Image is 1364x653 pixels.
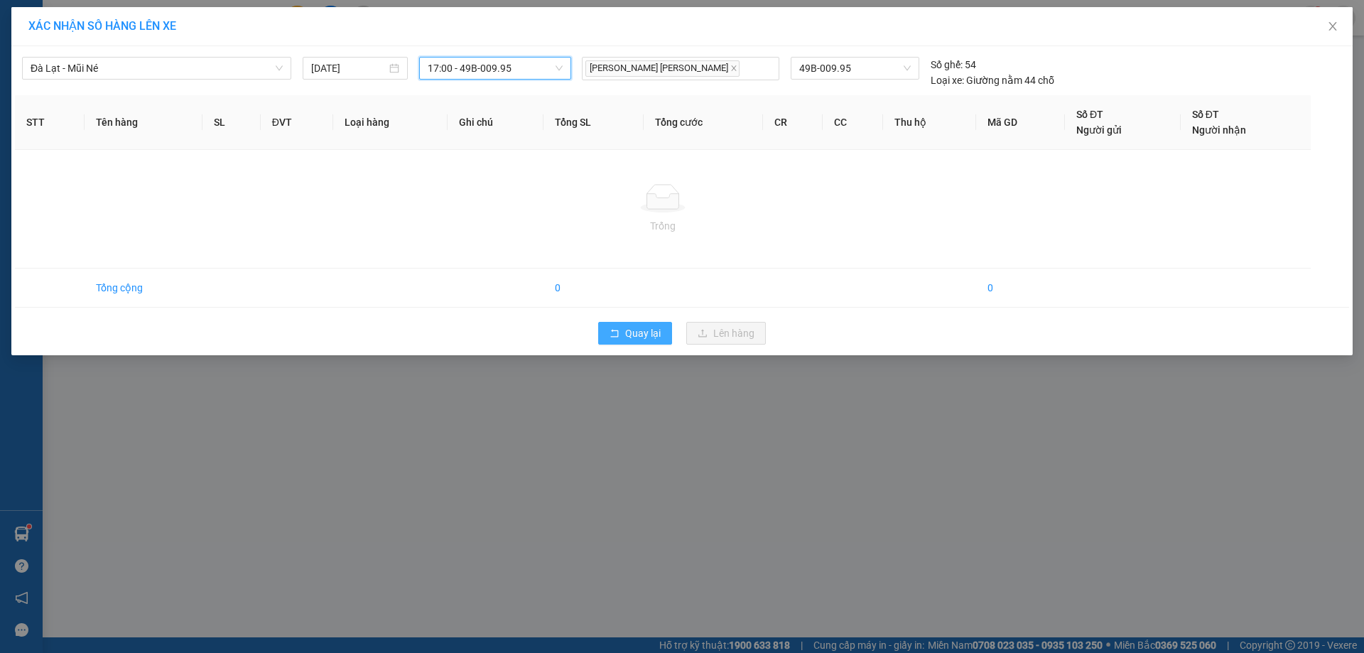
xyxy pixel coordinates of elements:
input: 12/08/2025 [311,60,386,76]
span: 17:00 - 49B-009.95 [428,58,563,79]
span: Số ĐT [1192,109,1219,120]
th: Tổng cước [644,95,763,150]
span: XÁC NHẬN SỐ HÀNG LÊN XE [28,19,176,33]
td: 0 [976,269,1065,308]
td: Tổng cộng [85,269,202,308]
span: Quay lại [625,325,661,341]
span: [PERSON_NAME] [PERSON_NAME] [585,60,740,77]
span: Số ghế: [931,57,963,72]
td: 0 [543,269,644,308]
button: Close [1313,7,1353,47]
th: Mã GD [976,95,1065,150]
span: 49B-009.95 [799,58,910,79]
th: Ghi chú [448,95,544,150]
button: uploadLên hàng [686,322,766,345]
th: Tên hàng [85,95,202,150]
th: SL [202,95,260,150]
th: Loại hàng [333,95,448,150]
th: CC [823,95,883,150]
span: Người gửi [1076,124,1122,136]
th: Thu hộ [883,95,975,150]
th: ĐVT [261,95,333,150]
th: STT [15,95,85,150]
span: Người nhận [1192,124,1246,136]
div: Giường nằm 44 chỗ [931,72,1054,88]
span: close [730,65,737,72]
span: Số ĐT [1076,109,1103,120]
div: Trống [26,218,1299,234]
th: CR [763,95,823,150]
button: rollbackQuay lại [598,322,672,345]
th: Tổng SL [543,95,644,150]
div: 54 [931,57,976,72]
span: Loại xe: [931,72,964,88]
span: rollback [610,328,619,340]
span: close [1327,21,1338,32]
span: Đà Lạt - Mũi Né [31,58,283,79]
